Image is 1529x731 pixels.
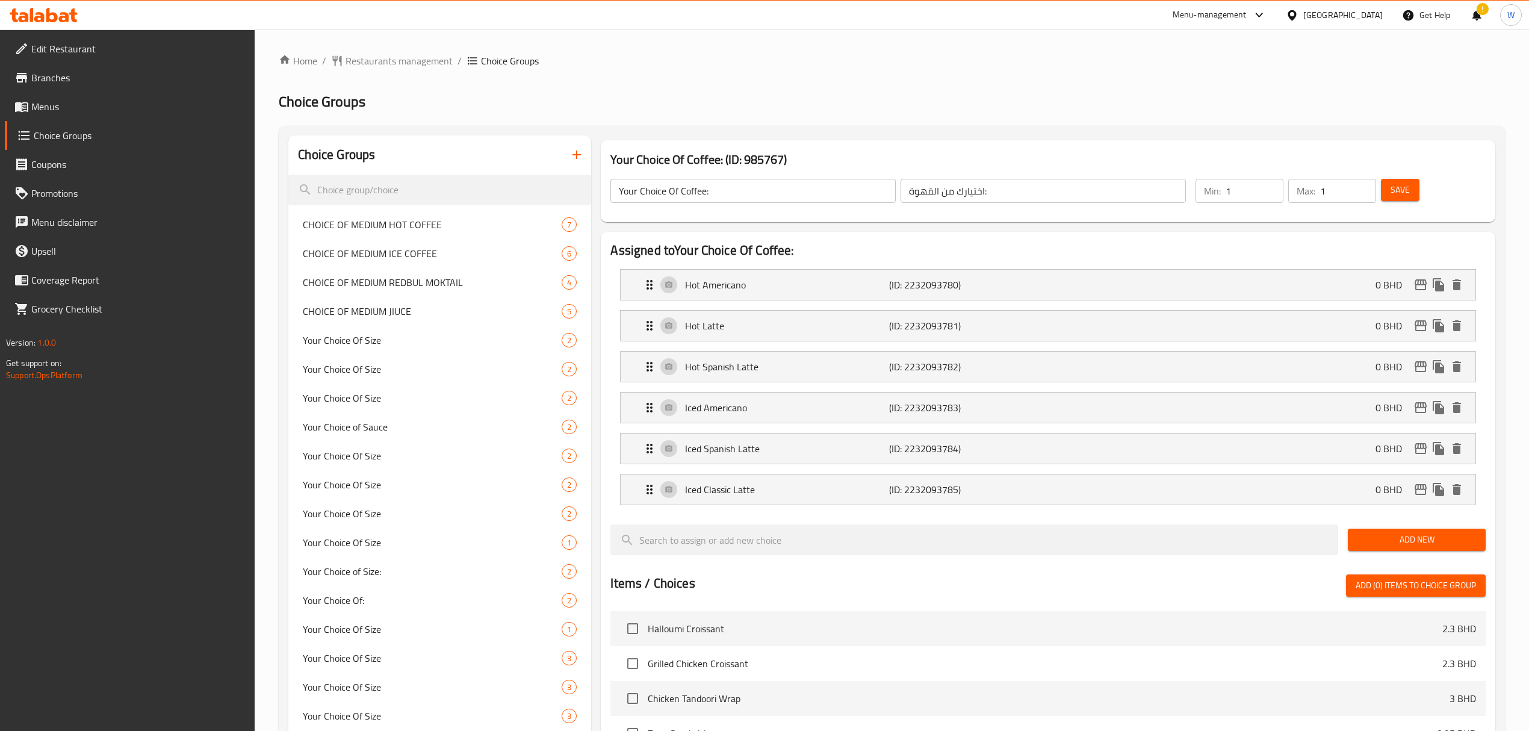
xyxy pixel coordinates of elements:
button: Add (0) items to choice group [1346,574,1486,597]
div: Choices [562,535,577,550]
li: Expand [610,469,1485,510]
span: Grilled Chicken Croissant [648,656,1442,671]
span: Coverage Report [31,273,246,287]
div: Choices [562,217,577,232]
span: 4 [562,277,576,288]
span: 3 [562,653,576,664]
div: CHOICE OF MEDIUM REDBUL MOKTAIL4 [288,268,591,297]
p: 2.3 BHD [1442,621,1476,636]
span: 2 [562,335,576,346]
button: duplicate [1430,276,1448,294]
span: Save [1391,182,1410,198]
span: Your Choice Of Size [303,622,562,636]
span: Your Choice Of Size [303,391,562,405]
span: Version: [6,335,36,350]
h3: Your Choice Of Coffee: (ID: 985767) [610,150,1485,169]
span: Choice Groups [279,88,365,115]
a: Restaurants management [331,54,453,68]
a: Home [279,54,317,68]
button: duplicate [1430,317,1448,335]
span: Your Choice Of Size [303,709,562,723]
div: Expand [621,393,1475,423]
button: edit [1412,481,1430,499]
span: Coupons [31,157,246,172]
div: [GEOGRAPHIC_DATA] [1303,8,1383,22]
span: Edit Restaurant [31,42,246,56]
span: 2 [562,479,576,491]
h2: Choice Groups [298,146,375,164]
div: Your Choice of Sauce2 [288,412,591,441]
span: Grocery Checklist [31,302,246,316]
li: / [457,54,462,68]
p: (ID: 2232093780) [889,278,1025,292]
p: 0 BHD [1375,400,1412,415]
p: 0 BHD [1375,482,1412,497]
p: Iced Spanish Latte [685,441,889,456]
div: Your Choice Of Size2 [288,384,591,412]
div: CHOICE OF MEDIUM HOT COFFEE7 [288,210,591,239]
span: 2 [562,421,576,433]
h2: Items / Choices [610,574,695,593]
p: 0 BHD [1375,441,1412,456]
div: Expand [621,311,1475,341]
button: delete [1448,358,1466,376]
p: Hot Americano [685,278,889,292]
div: Choices [562,651,577,665]
span: Your Choice Of Size [303,535,562,550]
p: (ID: 2232093782) [889,359,1025,374]
span: 2 [562,364,576,375]
span: W [1507,8,1515,22]
p: Hot Latte [685,319,889,333]
span: Your Choice Of Size [303,477,562,492]
button: duplicate [1430,399,1448,417]
span: 3 [562,682,576,693]
div: Choices [562,622,577,636]
div: Expand [621,352,1475,382]
li: Expand [610,346,1485,387]
div: Your Choice Of Size2 [288,470,591,499]
span: Chicken Tandoori Wrap [648,691,1449,706]
a: Branches [5,63,255,92]
span: Menu disclaimer [31,215,246,229]
span: 2 [562,566,576,577]
div: Your Choice Of Size2 [288,355,591,384]
a: Support.OpsPlatform [6,367,82,383]
span: 5 [562,306,576,317]
span: 1 [562,624,576,635]
span: Get support on: [6,355,61,371]
h2: Assigned to Your Choice Of Coffee: [610,241,1485,260]
div: CHOICE OF MEDIUM JIUCE5 [288,297,591,326]
li: / [322,54,326,68]
span: 2 [562,595,576,606]
div: Your Choice Of Size3 [288,701,591,730]
div: Expand [621,270,1475,300]
button: duplicate [1430,358,1448,376]
span: Menus [31,99,246,114]
div: Menu-management [1173,8,1247,22]
button: delete [1448,399,1466,417]
button: Add New [1348,529,1486,551]
button: delete [1448,317,1466,335]
div: Choices [562,275,577,290]
span: Select choice [620,651,645,676]
input: search [610,524,1338,555]
p: 0 BHD [1375,278,1412,292]
span: 3 [562,711,576,722]
button: duplicate [1430,440,1448,458]
span: Promotions [31,186,246,201]
a: Coupons [5,150,255,179]
div: Choices [562,593,577,608]
button: delete [1448,481,1466,499]
div: Your Choice Of Size3 [288,644,591,673]
a: Grocery Checklist [5,294,255,323]
span: Select choice [620,686,645,711]
li: Expand [610,264,1485,305]
span: 1 [562,537,576,549]
span: Your Choice Of Size [303,506,562,521]
p: Iced Americano [685,400,889,415]
a: Menus [5,92,255,121]
button: delete [1448,276,1466,294]
p: (ID: 2232093785) [889,482,1025,497]
li: Expand [610,305,1485,346]
span: Add (0) items to choice group [1356,578,1476,593]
